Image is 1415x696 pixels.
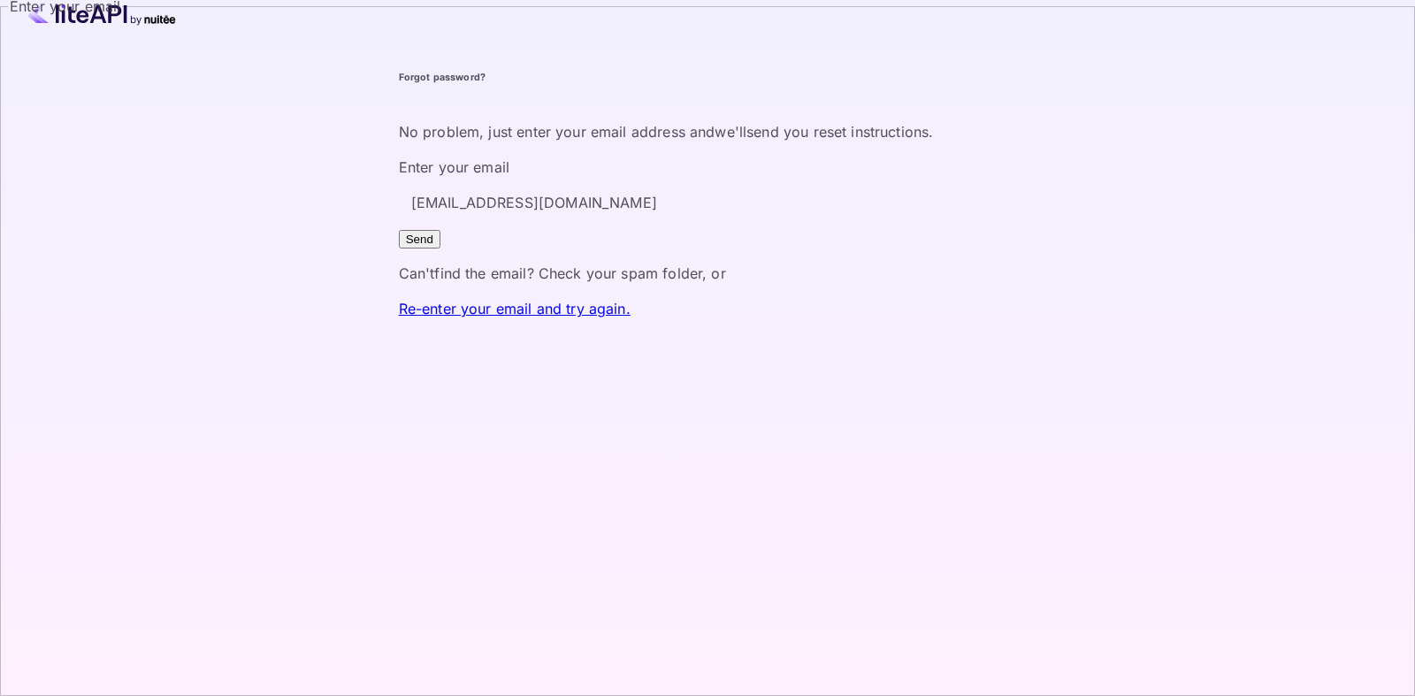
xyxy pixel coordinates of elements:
button: Send [399,230,440,249]
p: Can't find the email? Check your spam folder, or [399,263,1017,284]
a: Re-enter your email and try again. [399,300,631,317]
label: Enter your email [399,158,509,176]
h6: Forgot password? [399,71,1017,85]
p: No problem, just enter your email address and we'll send you reset instructions. [399,121,1017,142]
